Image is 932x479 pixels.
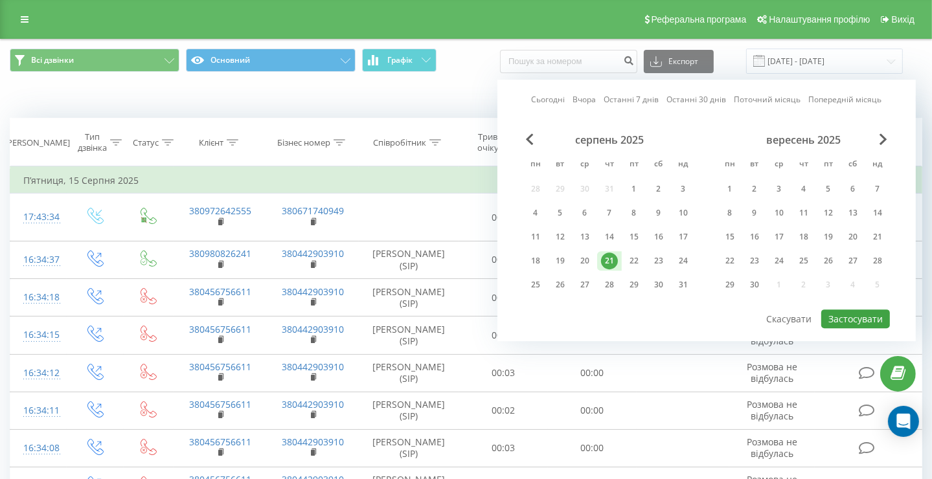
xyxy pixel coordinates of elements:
div: 22 [722,252,738,269]
abbr: вівторок [551,155,570,175]
div: серпень 2025 [523,133,696,146]
div: вересень 2025 [718,133,890,146]
div: пн 18 серп 2025 р. [523,251,548,271]
a: 380456756611 [189,361,251,373]
div: Бізнес номер [277,137,330,148]
div: нд 31 серп 2025 р. [671,275,696,295]
a: 380442903910 [282,436,344,448]
td: [PERSON_NAME] (SIP) [359,392,459,429]
td: П’ятниця, 15 Серпня 2025 [10,168,922,194]
div: 26 [552,276,569,293]
div: вт 12 серп 2025 р. [548,227,573,247]
div: вт 23 вер 2025 р. [742,251,767,271]
div: 16:34:11 [23,398,54,423]
a: Попередній місяць [809,94,882,106]
div: пт 19 вер 2025 р. [816,227,841,247]
div: 25 [795,252,812,269]
td: 00:02 [459,317,547,354]
div: 17 [771,228,788,245]
abbr: субота [843,155,863,175]
a: Сьогодні [532,94,565,106]
abbr: неділя [868,155,887,175]
div: Open Intercom Messenger [888,406,919,437]
div: [PERSON_NAME] [5,137,70,148]
td: [PERSON_NAME] (SIP) [359,241,459,278]
div: пн 1 вер 2025 р. [718,179,742,199]
div: 24 [771,252,788,269]
div: 31 [675,276,692,293]
div: 21 [869,228,886,245]
div: чт 7 серп 2025 р. [597,203,622,223]
div: 30 [746,276,763,293]
span: Вихід [892,14,915,25]
abbr: п’ятниця [624,155,644,175]
div: 20 [576,252,593,269]
a: 380442903910 [282,398,344,410]
div: нд 7 вер 2025 р. [865,179,890,199]
div: 29 [626,276,642,293]
div: вт 5 серп 2025 р. [548,203,573,223]
td: [PERSON_NAME] (SIP) [359,279,459,317]
div: 13 [576,228,593,245]
div: 6 [576,205,593,221]
div: пн 15 вер 2025 р. [718,227,742,247]
span: Next Month [880,133,887,145]
td: 00:00 [548,354,637,392]
div: 4 [527,205,544,221]
div: сб 30 серп 2025 р. [646,275,671,295]
div: сб 6 вер 2025 р. [841,179,865,199]
div: 16 [746,228,763,245]
div: ср 24 вер 2025 р. [767,251,791,271]
div: нд 14 вер 2025 р. [865,203,890,223]
div: ср 6 серп 2025 р. [573,203,597,223]
div: вт 9 вер 2025 р. [742,203,767,223]
div: 5 [820,181,837,197]
div: пн 11 серп 2025 р. [523,227,548,247]
div: пт 12 вер 2025 р. [816,203,841,223]
div: пн 29 вер 2025 р. [718,275,742,295]
button: Експорт [644,50,714,73]
div: сб 13 вер 2025 р. [841,203,865,223]
div: 5 [552,205,569,221]
a: 380456756611 [189,398,251,410]
div: 23 [746,252,763,269]
div: 11 [795,205,812,221]
a: Вчора [573,94,597,106]
div: 22 [626,252,642,269]
div: 7 [869,181,886,197]
div: 16 [650,228,667,245]
td: [PERSON_NAME] (SIP) [359,429,459,467]
div: вт 26 серп 2025 р. [548,275,573,295]
div: 30 [650,276,667,293]
div: ср 10 вер 2025 р. [767,203,791,223]
div: 14 [601,228,618,245]
div: чт 25 вер 2025 р. [791,251,816,271]
a: 380442903910 [282,285,344,298]
abbr: понеділок [720,155,740,175]
div: 24 [675,252,692,269]
div: 18 [527,252,544,269]
span: Розмова не відбулась [747,323,797,347]
div: 15 [626,228,642,245]
a: Останні 30 днів [667,94,727,106]
div: Статус [133,137,159,148]
div: сб 23 серп 2025 р. [646,251,671,271]
div: 4 [795,181,812,197]
abbr: понеділок [526,155,545,175]
div: 25 [527,276,544,293]
a: Поточний місяць [734,94,801,106]
div: ср 13 серп 2025 р. [573,227,597,247]
a: 380442903910 [282,247,344,260]
div: сб 20 вер 2025 р. [841,227,865,247]
div: 8 [626,205,642,221]
div: 12 [552,228,569,245]
div: чт 11 вер 2025 р. [791,203,816,223]
div: 10 [771,205,788,221]
div: 29 [722,276,738,293]
abbr: вівторок [745,155,764,175]
div: 7 [601,205,618,221]
td: 00:00 [548,429,637,467]
div: сб 16 серп 2025 р. [646,227,671,247]
button: Скасувати [760,309,819,328]
div: 2 [746,181,763,197]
